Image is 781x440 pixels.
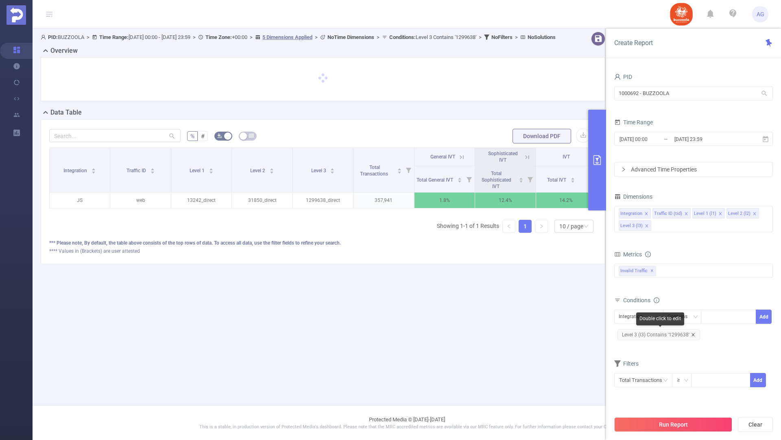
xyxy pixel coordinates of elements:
i: Filter menu [524,166,536,192]
div: Sort [457,176,462,181]
span: Create Report [614,39,653,47]
span: Time Range [614,119,653,126]
p: 12.4% [475,193,535,208]
div: Contains [668,310,693,323]
div: Integration [620,208,642,219]
div: ≥ [677,373,685,387]
p: 14.2% [536,193,597,208]
p: This is a stable, in production version of Protected Media's dashboard. Please note that the MRC ... [53,424,761,431]
span: > [312,34,320,40]
img: Protected Media [7,5,26,25]
i: icon: caret-down [209,170,213,173]
div: 10 / page [559,220,583,232]
input: Start date [619,134,685,145]
input: Search... [49,129,181,142]
div: Sort [519,176,524,181]
i: icon: right [539,224,544,229]
span: # [201,133,205,139]
span: Filters [614,360,639,367]
i: icon: caret-up [519,176,523,179]
span: > [84,34,92,40]
i: icon: close [644,212,648,217]
i: icon: down [684,378,689,384]
i: icon: close [645,224,649,229]
i: icon: down [693,314,698,320]
span: General IVT [430,154,455,160]
h2: Overview [50,46,78,56]
span: Total Sophisticated IVT [482,171,511,189]
u: 5 Dimensions Applied [262,34,312,40]
i: Filter menu [463,166,475,192]
span: Level 3 [311,168,327,173]
span: Traffic ID [127,168,147,173]
i: icon: user [41,35,48,40]
h2: Data Table [50,108,82,117]
span: > [374,34,382,40]
i: icon: caret-up [397,167,401,169]
a: 1 [519,220,531,232]
b: Time Zone: [205,34,232,40]
i: icon: caret-down [330,170,335,173]
div: Level 1 (l1) [694,208,716,219]
p: 357,941 [353,193,414,208]
span: IVT [563,154,570,160]
span: Sophisticated IVT [488,151,518,163]
b: No Solutions [528,34,556,40]
p: 13242_direct [171,193,231,208]
li: Level 3 (l3) [619,220,651,231]
i: Filter menu [403,148,414,192]
i: icon: caret-up [92,167,96,169]
i: icon: left [506,224,511,229]
li: Traffic ID (tid) [652,208,691,219]
span: BUZZOOLA [DATE] 00:00 - [DATE] 23:59 +00:00 [41,34,556,40]
span: Integration [63,168,88,173]
i: icon: close [684,212,688,217]
div: icon: rightAdvanced Time Properties [615,163,772,176]
div: Sort [91,167,96,172]
span: Total IVT [547,177,567,183]
i: icon: caret-down [397,170,401,173]
div: **** Values in (Brackets) are user attested [49,247,597,255]
span: Invalid Traffic [619,266,656,276]
li: Integration [619,208,651,219]
b: No Time Dimensions [327,34,374,40]
span: Level 3 (l3) Contains '1299638' [617,329,700,340]
p: 31850_direct [232,193,292,208]
b: PID: [48,34,58,40]
span: ✕ [650,266,654,276]
span: > [476,34,484,40]
i: icon: caret-down [150,170,155,173]
button: Download PDF [513,129,571,143]
i: icon: caret-up [458,176,462,179]
span: Total Transactions [360,165,389,177]
i: icon: caret-down [92,170,96,173]
i: icon: caret-up [150,167,155,169]
b: Conditions : [389,34,416,40]
span: > [190,34,198,40]
i: icon: caret-up [570,176,575,179]
b: No Filters [491,34,513,40]
button: Run Report [614,417,732,432]
i: icon: caret-up [269,167,274,169]
div: Sort [150,167,155,172]
footer: Protected Media © [DATE]-[DATE] [33,405,781,440]
input: End date [674,134,740,145]
li: Previous Page [502,220,515,233]
div: Integration [619,310,648,323]
p: web [110,193,170,208]
i: icon: info-circle [654,297,659,303]
div: Traffic ID (tid) [654,208,682,219]
i: icon: bg-colors [217,133,222,138]
span: > [513,34,520,40]
li: Level 2 (l2) [726,208,759,219]
span: Total General IVT [417,177,454,183]
div: Double click to edit [636,312,684,325]
span: % [190,133,194,139]
div: Sort [209,167,214,172]
span: Metrics [614,251,642,258]
button: Clear [738,417,773,432]
li: Level 1 (l1) [692,208,725,219]
div: Level 3 (l3) [620,221,643,231]
i: icon: caret-down [570,179,575,182]
i: icon: down [584,224,589,230]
